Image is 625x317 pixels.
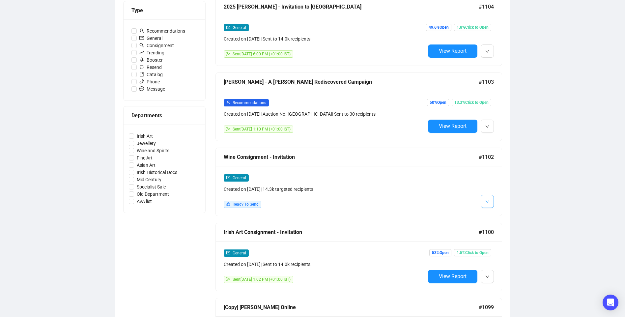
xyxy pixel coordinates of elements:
span: Ready To Send [233,202,259,207]
span: 49.6% Open [426,24,451,31]
span: General [137,35,165,42]
span: View Report [439,123,467,129]
span: General [233,25,246,30]
span: #1102 [479,153,494,161]
span: #1099 [479,303,494,311]
span: Specialist Sale [134,183,168,190]
span: user [226,101,230,104]
span: General [233,176,246,180]
span: 50% Open [427,99,449,106]
div: 2025 [PERSON_NAME] - Invitation to [GEOGRAPHIC_DATA] [224,3,479,11]
span: down [485,200,489,204]
span: #1100 [479,228,494,236]
span: Phone [137,78,162,85]
div: Created on [DATE] | Sent to 14.0k recipients [224,261,425,268]
span: user [139,28,144,33]
div: Type [131,6,197,14]
span: mail [226,25,230,29]
span: Asian Art [134,161,158,169]
span: 53% Open [429,249,451,256]
div: [PERSON_NAME] - A [PERSON_NAME] Rediscovered Campaign [224,78,479,86]
span: Sent [DATE] 1:02 PM (+01:00 IST) [233,277,291,282]
span: Jewellery [134,140,158,147]
span: Fine Art [134,154,155,161]
span: 13.3% Click to Open [452,99,491,106]
span: Mid Century [134,176,164,183]
span: mail [139,36,144,40]
span: mail [226,251,230,255]
div: Open Intercom Messenger [603,295,618,310]
span: Old Department [134,190,172,198]
span: 1.5% Click to Open [454,249,491,256]
span: General [233,251,246,255]
span: book [139,72,144,76]
span: Irish Historical Docs [134,169,180,176]
span: down [485,125,489,129]
div: Created on [DATE] | Auction No. [GEOGRAPHIC_DATA] | Sent to 30 recipients [224,110,425,118]
span: mail [226,176,230,180]
span: View Report [439,48,467,54]
div: [Copy] [PERSON_NAME] Online [224,303,479,311]
span: retweet [139,65,144,69]
span: Sent [DATE] 6:00 PM (+01:00 IST) [233,52,291,56]
span: like [226,202,230,206]
span: send [226,127,230,131]
a: [PERSON_NAME] - A [PERSON_NAME] Rediscovered Campaign#1103userRecommendationsCreated on [DATE]| A... [215,72,502,141]
span: send [226,52,230,56]
span: Booster [137,56,165,64]
span: AVA list [134,198,155,205]
button: View Report [428,270,477,283]
span: View Report [439,273,467,279]
span: Recommendations [137,27,188,35]
span: phone [139,79,144,84]
span: down [485,275,489,279]
div: Irish Art Consignment - Invitation [224,228,479,236]
span: Recommendations [233,101,266,105]
span: Resend [137,64,164,71]
div: Departments [131,111,197,120]
span: send [226,277,230,281]
span: search [139,43,144,47]
div: Created on [DATE] | 14.3k targeted recipients [224,186,425,193]
span: #1103 [479,78,494,86]
span: Catalog [137,71,165,78]
span: Trending [137,49,167,56]
span: Message [137,85,168,93]
span: Sent [DATE] 1:10 PM (+01:00 IST) [233,127,291,131]
span: Consignment [137,42,177,49]
span: Irish Art [134,132,156,140]
span: Wine and Spirits [134,147,172,154]
span: down [485,49,489,53]
a: Wine Consignment - Invitation#1102mailGeneralCreated on [DATE]| 14.3k targeted recipientslikeRead... [215,148,502,216]
div: Created on [DATE] | Sent to 14.0k recipients [224,35,425,43]
span: rise [139,50,144,55]
span: 1.8% Click to Open [454,24,491,31]
span: rocket [139,57,144,62]
span: #1104 [479,3,494,11]
div: Wine Consignment - Invitation [224,153,479,161]
a: Irish Art Consignment - Invitation#1100mailGeneralCreated on [DATE]| Sent to 14.0k recipientssend... [215,223,502,291]
button: View Report [428,120,477,133]
button: View Report [428,44,477,58]
span: message [139,86,144,91]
